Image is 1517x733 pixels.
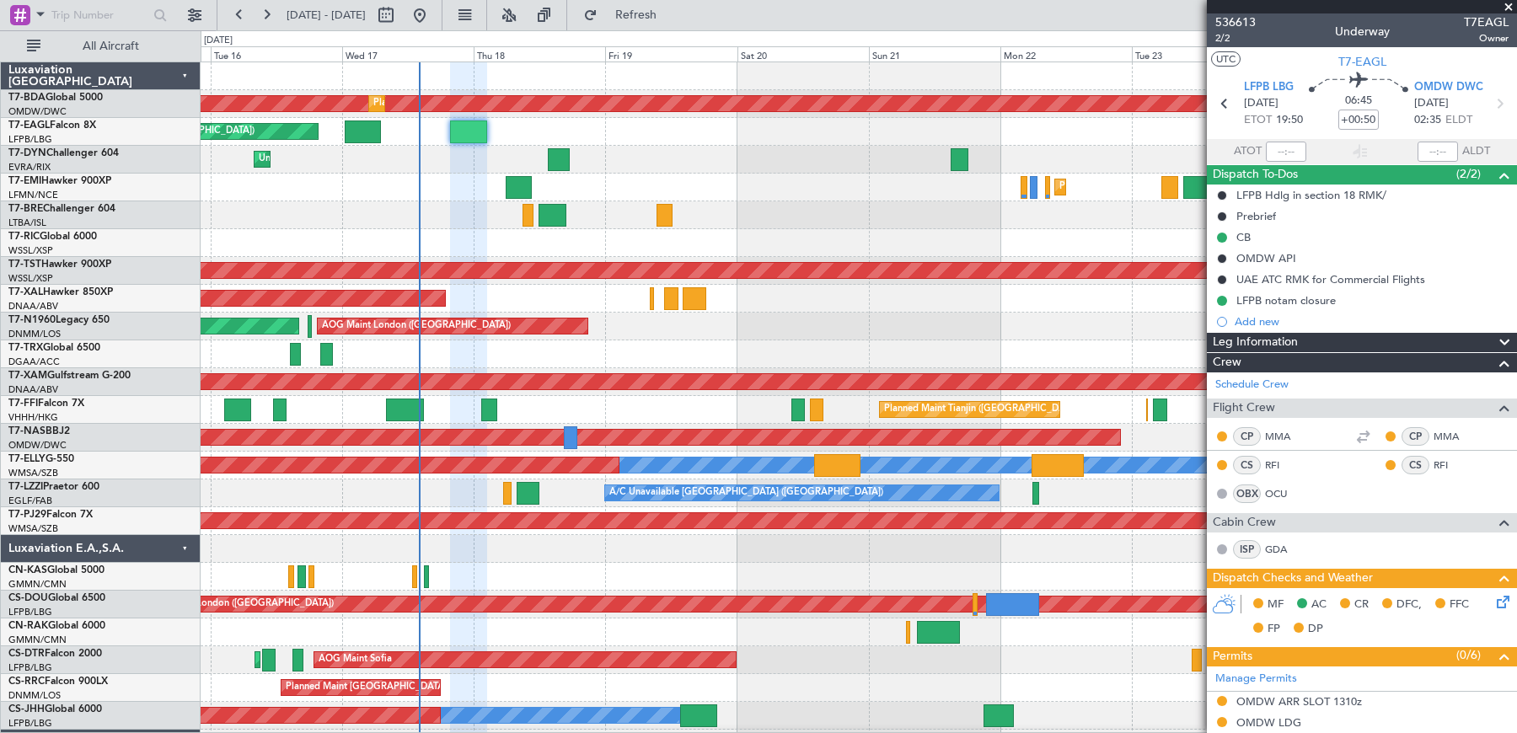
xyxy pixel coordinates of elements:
a: WMSA/SZB [8,467,58,479]
span: T7-EAGL [8,120,50,131]
a: LTBA/ISL [8,217,46,229]
a: CS-DTRFalcon 2000 [8,649,102,659]
span: T7-PJ29 [8,510,46,520]
div: A/C Unavailable [GEOGRAPHIC_DATA] ([GEOGRAPHIC_DATA]) [609,480,883,506]
span: Dispatch Checks and Weather [1213,569,1373,588]
a: T7-N1960Legacy 650 [8,315,110,325]
span: CS-DOU [8,593,48,603]
span: CN-KAS [8,565,47,575]
div: UAE ATC RMK for Commercial Flights [1236,272,1425,286]
div: Planned Maint [GEOGRAPHIC_DATA] [1059,174,1220,200]
span: CS-DTR [8,649,45,659]
span: T7-XAL [8,287,43,297]
a: DNMM/LOS [8,328,61,340]
span: T7EAGL [1464,13,1509,31]
span: T7-FFI [8,399,38,409]
span: Crew [1213,353,1241,372]
button: Refresh [576,2,677,29]
span: CS-RRC [8,677,45,687]
a: GMMN/CMN [8,578,67,591]
a: DNAA/ABV [8,383,58,396]
a: WMSA/SZB [8,522,58,535]
a: CS-DOUGlobal 6500 [8,593,105,603]
div: Unplanned Maint [GEOGRAPHIC_DATA] (Riga Intl) [259,147,474,172]
span: 19:50 [1276,112,1303,129]
a: WSSL/XSP [8,244,53,257]
span: T7-XAM [8,371,47,381]
span: T7-TRX [8,343,43,353]
a: OCU [1265,486,1303,501]
span: ETOT [1244,112,1272,129]
span: AC [1311,597,1327,613]
input: Trip Number [51,3,148,28]
a: DNMM/LOS [8,689,61,702]
a: VHHH/HKG [8,411,58,424]
a: T7-PJ29Falcon 7X [8,510,93,520]
div: CB [1236,230,1251,244]
div: AOG Maint Sofia [319,647,392,672]
a: EVRA/RIX [8,161,51,174]
span: T7-LZZI [8,482,43,492]
a: DGAA/ACC [8,356,60,368]
span: (0/6) [1456,646,1481,664]
span: ATOT [1234,143,1262,160]
a: T7-EMIHawker 900XP [8,176,111,186]
a: LFMN/NCE [8,189,58,201]
span: FP [1268,621,1280,638]
div: CS [1402,456,1429,474]
div: Add new [1235,314,1509,329]
div: Mon 22 [1000,46,1132,62]
div: Sat 20 [737,46,869,62]
a: T7-RICGlobal 6000 [8,232,97,242]
span: CN-RAK [8,621,48,631]
span: DP [1308,621,1323,638]
span: 2/2 [1215,31,1256,45]
a: T7-TSTHawker 900XP [8,259,111,270]
a: T7-FFIFalcon 7X [8,399,84,409]
button: All Aircraft [19,33,183,60]
span: T7-RIC [8,232,40,242]
span: CR [1354,597,1369,613]
span: MF [1268,597,1284,613]
span: 06:45 [1345,93,1372,110]
span: CS-JHH [8,704,45,714]
span: [DATE] [1414,95,1449,112]
div: OMDW API [1236,251,1296,265]
a: CS-RRCFalcon 900LX [8,677,108,687]
span: Leg Information [1213,333,1298,352]
div: Tue 16 [211,46,342,62]
a: OMDW/DWC [8,105,67,118]
span: [DATE] [1244,95,1278,112]
span: T7-N1960 [8,315,56,325]
div: Planned Maint Dubai (Al Maktoum Intl) [373,91,539,116]
div: Prebrief [1236,209,1276,223]
div: Sun 21 [869,46,1000,62]
span: 02:35 [1414,112,1441,129]
div: ISP [1233,540,1261,559]
div: Tue 23 [1132,46,1263,62]
a: MMA [1265,429,1303,444]
a: T7-EAGLFalcon 8X [8,120,96,131]
span: [DATE] - [DATE] [287,8,366,23]
span: OMDW DWC [1414,79,1483,96]
a: LFPB/LBG [8,133,52,146]
span: (2/2) [1456,165,1481,183]
a: MMA [1434,429,1471,444]
span: T7-TST [8,259,41,270]
span: FFC [1450,597,1469,613]
span: All Aircraft [44,40,178,52]
span: T7-NAS [8,426,46,436]
div: OBX [1233,484,1261,503]
a: T7-XALHawker 850XP [8,287,113,297]
span: Refresh [601,9,672,21]
span: DFC, [1396,597,1422,613]
div: CP [1233,427,1261,446]
span: Flight Crew [1213,399,1275,418]
a: T7-ELLYG-550 [8,454,74,464]
span: Owner [1464,31,1509,45]
a: T7-XAMGulfstream G-200 [8,371,131,381]
span: T7-ELLY [8,454,46,464]
a: LFPB/LBG [8,606,52,618]
a: GMMN/CMN [8,634,67,646]
a: T7-BREChallenger 604 [8,204,115,214]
